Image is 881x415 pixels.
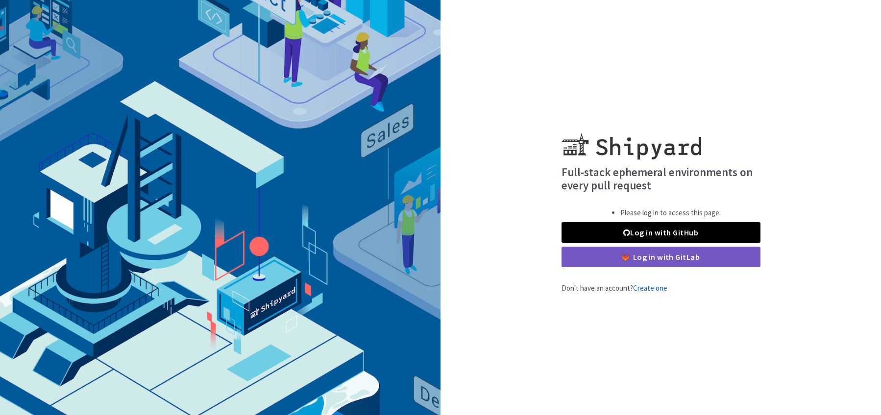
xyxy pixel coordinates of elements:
[622,254,629,261] img: gitlab-color.svg
[562,247,760,267] a: Log in with GitLab
[562,165,760,192] h4: Full-stack ephemeral environments on every pull request
[562,222,760,243] a: Log in with GitHub
[562,283,667,293] span: Don't have an account?
[562,121,701,160] img: Shipyard logo
[620,207,721,219] li: Please log in to access this page.
[633,283,667,293] a: Create one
